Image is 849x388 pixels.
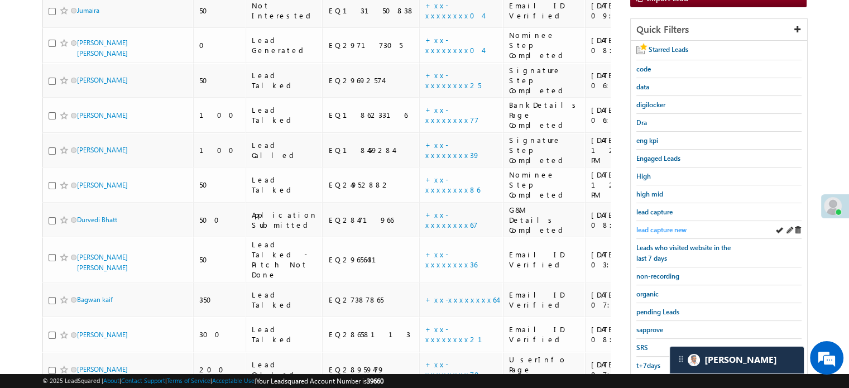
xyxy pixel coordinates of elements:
[199,255,241,265] div: 50
[103,377,119,384] a: About
[636,172,651,180] span: High
[636,65,651,73] span: code
[77,181,128,189] a: [PERSON_NAME]
[688,354,700,366] img: Carter
[636,308,679,316] span: pending Leads
[77,39,128,58] a: [PERSON_NAME] [PERSON_NAME]
[77,365,128,373] a: [PERSON_NAME]
[121,377,165,384] a: Contact Support
[591,70,661,90] div: [DATE] 06:32 PM
[425,360,486,379] a: +xx-xxxxxxxx70
[425,35,483,55] a: +xx-xxxxxxxx04
[199,365,241,375] div: 200
[636,243,731,262] span: Leads who visited website in the last 7 days
[252,175,318,195] div: Lead Talked
[631,19,807,41] div: Quick Filters
[199,6,241,16] div: 50
[591,35,661,55] div: [DATE] 08:06 PM
[199,295,241,305] div: 350
[591,135,661,165] div: [DATE] 12:21 PM
[636,290,659,298] span: organic
[252,1,318,21] div: Not Interested
[636,118,647,127] span: Dra
[252,35,318,55] div: Lead Generated
[636,154,680,162] span: Engaged Leads
[77,215,117,224] a: Durvedi Bhatt
[328,255,414,265] div: EQ29656431
[425,1,483,20] a: +xx-xxxxxxxx04
[199,180,241,190] div: 50
[425,105,479,124] a: +xx-xxxxxxxx77
[591,360,661,380] div: [DATE] 07:55 AM
[199,75,241,85] div: 50
[636,208,673,216] span: lead capture
[704,355,777,365] span: Carter
[252,239,318,280] div: Lead Talked - Pitch Not Done
[509,170,580,200] div: Nominee Step Completed
[77,76,128,84] a: [PERSON_NAME]
[328,40,414,50] div: EQ29717305
[167,377,210,384] a: Terms of Service
[252,140,318,160] div: Lead Called
[636,226,687,234] span: lead capture new
[77,253,128,272] a: [PERSON_NAME] [PERSON_NAME]
[509,30,580,60] div: Nominee Step Completed
[591,210,661,230] div: [DATE] 08:04 PM
[636,272,679,280] span: non-recording
[77,330,128,339] a: [PERSON_NAME]
[636,190,663,198] span: high mid
[636,100,665,109] span: digilocker
[77,6,99,15] a: Jumaira
[649,45,688,54] span: Starred Leads
[367,377,383,385] span: 39660
[252,70,318,90] div: Lead Talked
[425,70,481,90] a: +xx-xxxxxxxx25
[636,325,663,334] span: sapprove
[199,40,241,50] div: 0
[19,59,47,73] img: d_60004797649_company_0_60004797649
[509,135,580,165] div: Signature Step Completed
[591,105,661,125] div: [DATE] 06:26 PM
[509,100,580,130] div: BankDetails Page Completed
[199,110,241,120] div: 100
[42,376,383,386] span: © 2025 LeadSquared | | | | |
[199,145,241,155] div: 100
[591,250,661,270] div: [DATE] 03:49 PM
[591,170,661,200] div: [DATE] 12:21 PM
[199,329,241,339] div: 300
[199,215,241,225] div: 500
[591,290,661,310] div: [DATE] 07:36 PM
[256,377,383,385] span: Your Leadsquared Account Number is
[328,110,414,120] div: EQ18623316
[252,360,318,380] div: Lead Called
[252,210,318,230] div: Application Submitted
[328,215,414,225] div: EQ28471966
[212,377,255,384] a: Acceptable Use
[328,365,414,375] div: EQ28959479
[15,103,204,294] textarea: Type your message and hit 'Enter'
[252,324,318,344] div: Lead Talked
[152,304,203,319] em: Start Chat
[636,136,658,145] span: eng kpi
[328,295,414,305] div: EQ27387865
[77,295,113,304] a: Bagwan kaif
[509,290,580,310] div: Email ID Verified
[636,361,660,370] span: t+7days
[425,250,477,269] a: +xx-xxxxxxxx36
[509,205,580,235] div: G&M Details Completed
[425,210,478,229] a: +xx-xxxxxxxx67
[636,343,648,352] span: SRS
[509,324,580,344] div: Email ID Verified
[328,6,414,16] div: EQ13150838
[669,346,804,374] div: carter-dragCarter[PERSON_NAME]
[328,180,414,190] div: EQ24952882
[425,175,480,194] a: +xx-xxxxxxxx86
[591,324,661,344] div: [DATE] 08:25 AM
[77,111,128,119] a: [PERSON_NAME]
[425,140,480,160] a: +xx-xxxxxxxx39
[252,105,318,125] div: Lead Talked
[328,75,414,85] div: EQ29692574
[183,6,210,32] div: Minimize live chat window
[328,145,414,155] div: EQ18459284
[677,355,685,363] img: carter-drag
